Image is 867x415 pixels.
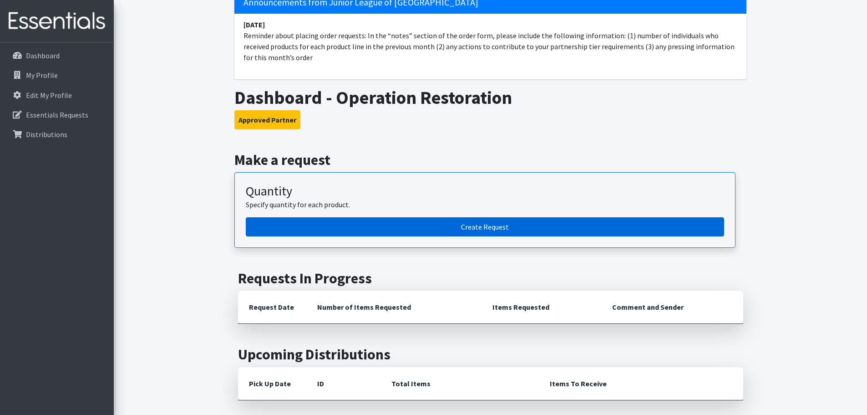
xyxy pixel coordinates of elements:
[234,87,746,108] h1: Dashboard - Operation Restoration
[4,6,110,36] img: HumanEssentials
[306,291,482,324] th: Number of Items Requested
[246,199,724,210] p: Specify quantity for each product.
[4,86,110,104] a: Edit My Profile
[26,110,88,119] p: Essentials Requests
[234,151,746,169] h2: Make a request
[26,51,60,60] p: Dashboard
[4,46,110,65] a: Dashboard
[234,14,746,68] li: Reminder about placing order requests: In the “notes” section of the order form, please include t...
[238,291,306,324] th: Request Date
[4,125,110,143] a: Distributions
[246,184,724,199] h3: Quantity
[482,291,601,324] th: Items Requested
[306,367,380,400] th: ID
[238,346,743,363] h2: Upcoming Distributions
[26,130,67,139] p: Distributions
[380,367,539,400] th: Total Items
[243,20,265,29] strong: [DATE]
[26,71,58,80] p: My Profile
[4,106,110,124] a: Essentials Requests
[234,110,300,129] button: Approved Partner
[26,91,72,100] p: Edit My Profile
[246,217,724,236] a: Create a request by quantity
[601,291,743,324] th: Comment and Sender
[4,66,110,84] a: My Profile
[238,270,743,287] h2: Requests In Progress
[238,367,306,400] th: Pick Up Date
[539,367,743,400] th: Items To Receive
